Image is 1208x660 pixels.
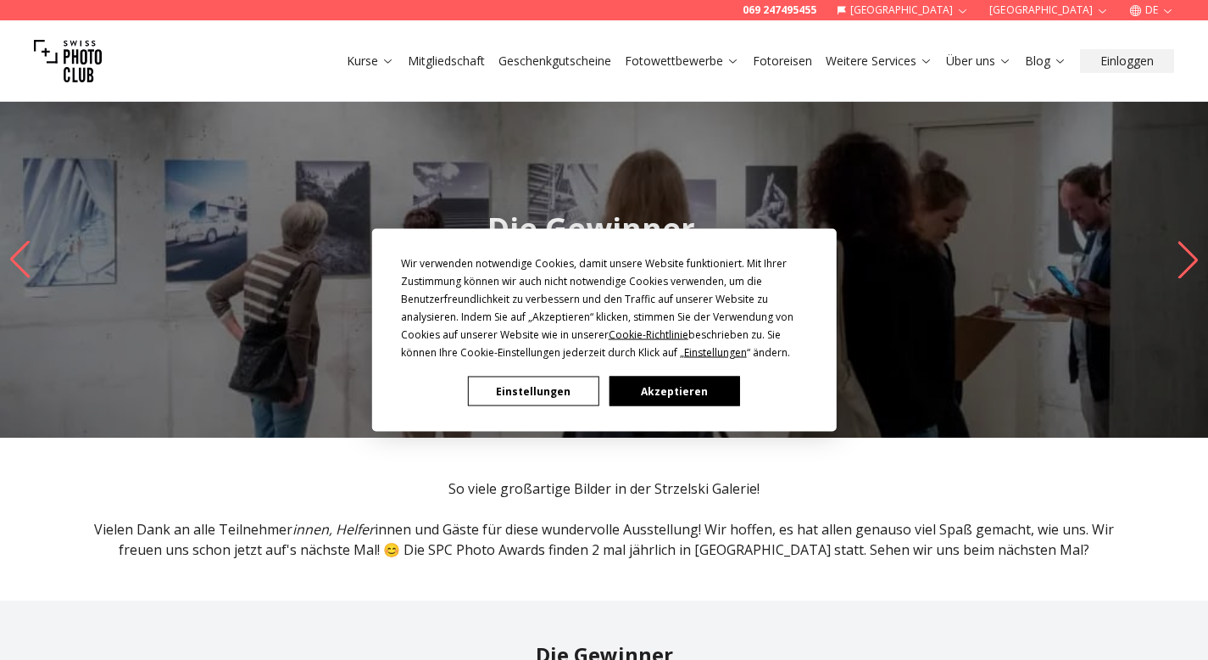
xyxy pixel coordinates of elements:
div: Wir verwenden notwendige Cookies, damit unsere Website funktioniert. Mit Ihrer Zustimmung können ... [401,254,808,361]
div: Cookie Consent Prompt [371,229,836,432]
button: Akzeptieren [609,377,739,406]
span: Einstellungen [684,345,747,360]
span: Cookie-Richtlinie [609,327,688,342]
button: Einstellungen [468,377,598,406]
